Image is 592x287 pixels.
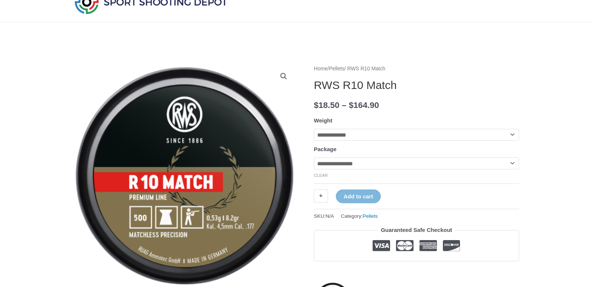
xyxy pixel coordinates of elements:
legend: Guaranteed Safe Checkout [378,225,455,235]
bdi: 164.90 [349,101,379,110]
span: N/A [326,213,334,219]
span: Category: [341,211,378,221]
label: Weight [314,117,332,124]
a: + [314,189,328,203]
a: Pellets [329,66,344,71]
a: Clear options [314,173,328,178]
label: Package [314,146,337,152]
nav: Breadcrumb [314,64,519,74]
span: – [342,101,347,110]
a: Home [314,66,328,71]
button: Add to cart [336,189,381,203]
span: $ [314,101,319,110]
span: $ [349,101,354,110]
bdi: 18.50 [314,101,340,110]
a: Pellets [363,213,378,219]
span: SKU: [314,211,334,221]
h1: RWS R10 Match [314,79,519,92]
a: View full-screen image gallery [277,70,290,83]
iframe: Customer reviews powered by Trustpilot [314,267,519,276]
